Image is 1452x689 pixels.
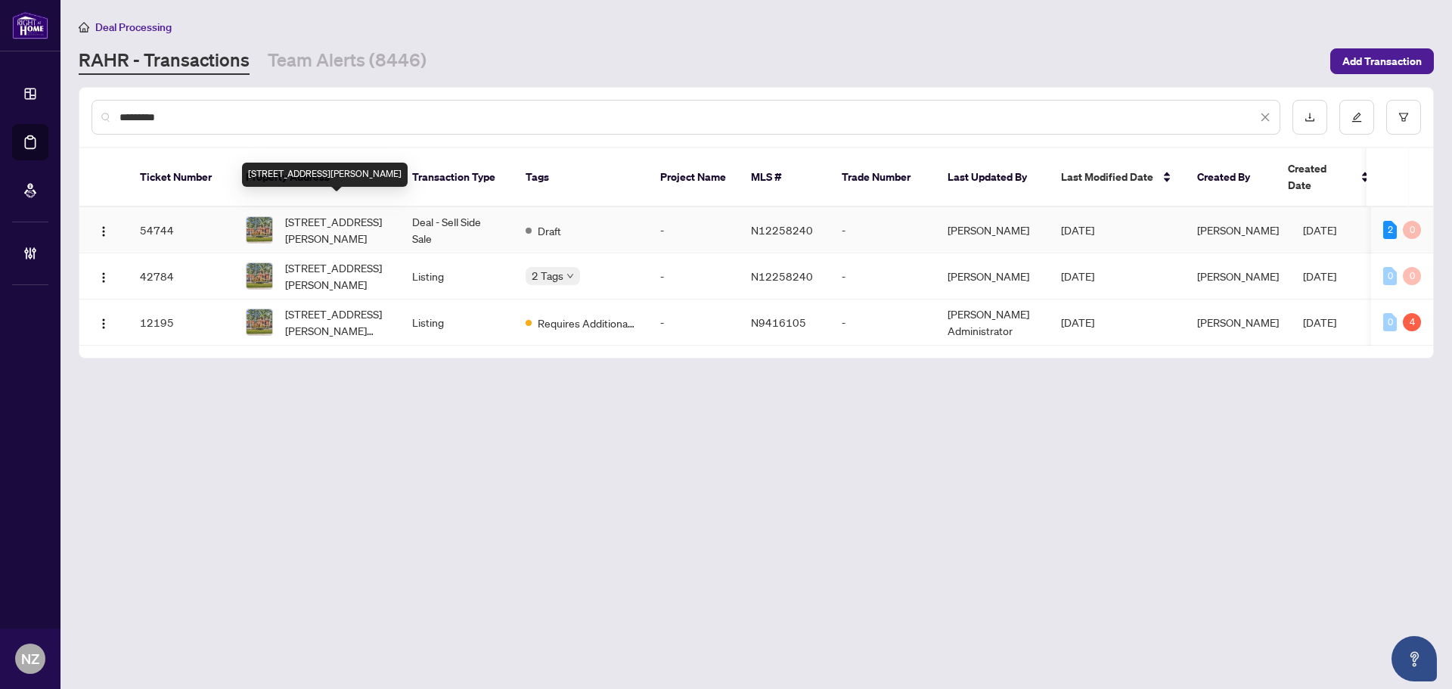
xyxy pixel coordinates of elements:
td: Listing [400,299,513,346]
span: NZ [21,648,39,669]
span: close [1260,112,1270,123]
td: Listing [400,253,513,299]
img: Logo [98,225,110,237]
button: download [1292,100,1327,135]
span: [DATE] [1303,269,1336,283]
td: - [648,207,739,253]
span: Deal Processing [95,20,172,34]
span: [DATE] [1061,315,1094,329]
div: [STREET_ADDRESS][PERSON_NAME] [242,163,408,187]
span: [PERSON_NAME] [1197,269,1279,283]
img: thumbnail-img [247,263,272,289]
span: [PERSON_NAME] [1197,315,1279,329]
span: down [566,272,574,280]
img: thumbnail-img [247,217,272,243]
button: Logo [92,218,116,242]
th: Created Date [1276,148,1382,207]
button: filter [1386,100,1421,135]
span: [DATE] [1061,223,1094,237]
th: Transaction Type [400,148,513,207]
button: Logo [92,264,116,288]
th: Last Updated By [935,148,1049,207]
td: - [830,207,935,253]
span: Draft [538,222,561,239]
th: MLS # [739,148,830,207]
span: [PERSON_NAME] [1197,223,1279,237]
td: 42784 [128,253,234,299]
div: 4 [1403,313,1421,331]
td: 12195 [128,299,234,346]
span: Created Date [1288,160,1351,194]
button: Logo [92,310,116,334]
img: thumbnail-img [247,309,272,335]
td: - [830,299,935,346]
span: [STREET_ADDRESS][PERSON_NAME][PERSON_NAME] [285,306,388,339]
td: Deal - Sell Side Sale [400,207,513,253]
td: - [648,253,739,299]
th: Project Name [648,148,739,207]
td: [PERSON_NAME] [935,207,1049,253]
button: Add Transaction [1330,48,1434,74]
div: 2 [1383,221,1397,239]
img: Logo [98,272,110,284]
button: Open asap [1391,636,1437,681]
div: 0 [1383,267,1397,285]
span: home [79,22,89,33]
span: Requires Additional Docs [538,315,636,331]
td: [PERSON_NAME] [935,253,1049,299]
th: Ticket Number [128,148,234,207]
th: Created By [1185,148,1276,207]
span: [DATE] [1303,223,1336,237]
th: Tags [513,148,648,207]
img: logo [12,11,48,39]
td: 54744 [128,207,234,253]
span: Add Transaction [1342,49,1422,73]
span: [DATE] [1061,269,1094,283]
span: Last Modified Date [1061,169,1153,185]
div: 0 [1383,313,1397,331]
th: Trade Number [830,148,935,207]
span: 2 Tags [532,267,563,284]
span: [DATE] [1303,315,1336,329]
span: [STREET_ADDRESS][PERSON_NAME] [285,213,388,247]
span: N12258240 [751,269,813,283]
img: Logo [98,318,110,330]
th: Last Modified Date [1049,148,1185,207]
span: filter [1398,112,1409,123]
th: Property Address [234,148,400,207]
div: 0 [1403,221,1421,239]
td: [PERSON_NAME] Administrator [935,299,1049,346]
a: RAHR - Transactions [79,48,250,75]
a: Team Alerts (8446) [268,48,427,75]
button: edit [1339,100,1374,135]
td: - [648,299,739,346]
span: edit [1351,112,1362,123]
td: - [830,253,935,299]
span: N12258240 [751,223,813,237]
span: N9416105 [751,315,806,329]
div: 0 [1403,267,1421,285]
span: [STREET_ADDRESS][PERSON_NAME] [285,259,388,293]
span: download [1305,112,1315,123]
